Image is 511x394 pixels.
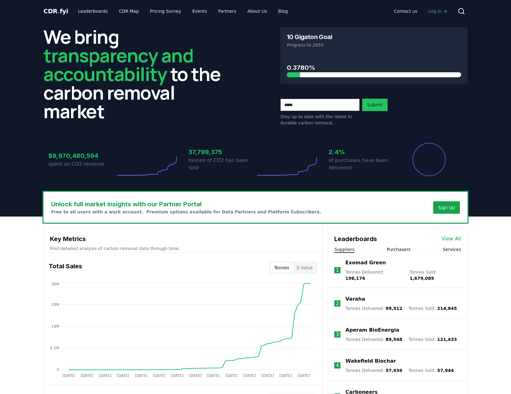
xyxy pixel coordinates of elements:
[153,374,166,378] tspan: [DATE]
[385,368,402,373] span: 57,936
[171,374,184,378] tspan: [DATE]
[329,157,396,172] p: of purchases have been delivered
[43,27,231,120] h2: We bring to the carbon removal market
[43,7,68,15] span: CDR fyi
[280,114,360,126] p: Stay up to date with the latest in durable carbon removal.
[442,235,461,243] a: View All
[336,362,339,369] p: 4
[437,368,454,373] span: 57,944
[189,374,202,378] tspan: [DATE]
[334,234,377,244] h3: Leaderboards
[48,160,115,168] p: spent on CO2 removal
[117,374,130,378] tspan: [DATE]
[49,262,82,274] h3: Total Sales
[189,147,255,157] h3: 37,799,375
[345,259,386,266] a: Exomad Green
[424,6,453,17] a: Log in
[408,305,457,311] p: Tonnes Sold :
[336,331,339,338] p: 3
[273,6,293,17] a: Blog
[51,199,321,209] h3: Unlock full market insights with our Partner Portal
[345,305,402,311] p: Tonnes Delivered :
[43,7,68,16] a: CDR.fyi
[187,6,212,17] a: Events
[293,263,317,273] button: $ Value
[387,246,411,253] button: Purchasers
[437,337,457,342] span: 121,433
[334,246,354,253] button: Suppliers
[437,306,457,311] span: 214,845
[408,367,454,374] p: Tonnes Sold :
[287,63,461,72] h3: 0.3780%
[408,336,457,343] p: Tonnes Sold :
[50,234,316,244] h3: Key Metrics
[336,266,339,274] p: 1
[329,147,396,157] h3: 2.4%
[99,374,111,378] tspan: [DATE]
[287,42,461,48] p: Progress to 2050
[297,374,310,378] tspan: [DATE]
[443,246,461,253] button: Services
[410,269,461,281] p: Tonnes Sold :
[345,269,403,281] p: Tonnes Delivered :
[73,6,293,17] nav: Main
[287,34,332,40] h3: 10 Gigaton Goal
[385,306,402,311] span: 99,512
[345,326,399,334] a: Aperam BioEnergia
[433,201,460,214] button: Sign Up
[345,367,402,374] p: Tonnes Delivered :
[270,263,293,273] button: Tonnes
[410,276,434,281] span: 1,679,089
[389,6,453,17] nav: Main
[63,374,75,378] tspan: [DATE]
[189,157,255,172] p: tonnes of CO2 has been sold
[145,6,186,17] a: Pricing Survey
[213,6,241,17] a: Partners
[345,295,365,303] a: Varaha
[412,142,447,177] div: Percentage of sales delivered
[429,8,448,14] span: Log in
[114,6,144,17] a: CDR Map
[261,374,274,378] tspan: [DATE]
[279,374,292,378] tspan: [DATE]
[345,336,402,343] p: Tonnes Delivered :
[362,99,388,111] button: Submit
[243,374,256,378] tspan: [DATE]
[438,204,455,211] a: Sign Up
[73,6,113,17] a: Leaderboards
[385,337,402,342] span: 89,548
[51,282,59,286] tspan: 38M
[242,6,272,17] a: About Us
[81,374,93,378] tspan: [DATE]
[345,276,365,281] span: 196,174
[345,357,396,365] a: Wakefield Biochar
[43,43,193,87] span: transparency and accountability
[48,151,115,160] h3: $9,970,480,594
[51,324,59,329] tspan: 19M
[225,374,238,378] tspan: [DATE]
[336,300,339,307] p: 2
[57,368,59,372] tspan: 0
[389,6,422,17] a: Contact us
[207,374,220,378] tspan: [DATE]
[50,346,59,350] tspan: 9.5M
[51,302,59,307] tspan: 29M
[135,374,148,378] tspan: [DATE]
[50,245,316,252] p: Find detailed analysis of carbon removal data through time.
[58,7,60,15] span: .
[51,209,321,215] p: Free to all users with a work account. Premium options available for Data Partners and Platform S...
